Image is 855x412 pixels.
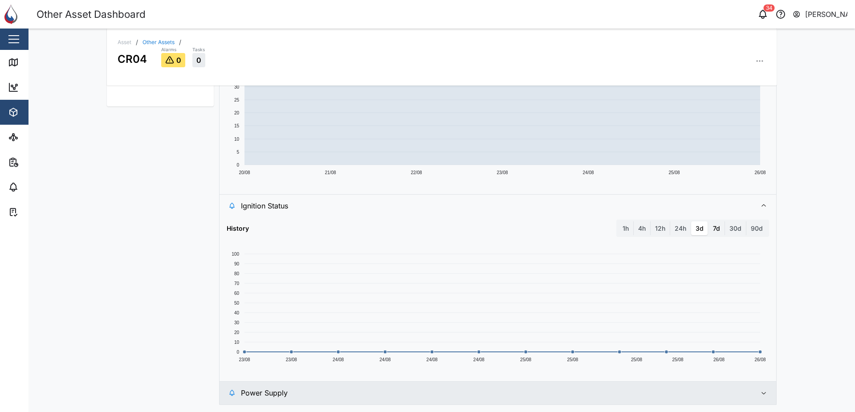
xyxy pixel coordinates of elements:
label: 30d [725,221,746,236]
text: 60 [234,291,240,296]
button: [PERSON_NAME] [792,8,848,20]
text: 26/08 [713,357,725,362]
label: 4h [634,221,650,236]
text: 80 [234,271,240,276]
div: Sites [23,132,45,142]
text: 22/08 [411,170,422,175]
div: Alarms [161,46,185,53]
div: Tasks [192,46,205,53]
label: 12h [651,221,670,236]
text: 20/08 [239,170,250,175]
text: 23/08 [286,357,297,362]
text: 30 [234,320,240,325]
text: 30 [234,85,240,90]
text: 20 [234,330,240,335]
a: Tasks0 [192,46,205,68]
text: 24/08 [333,357,344,362]
text: 10 [234,340,240,345]
a: Other Assets [142,40,175,45]
text: 40 [234,310,240,315]
text: 24/08 [473,357,484,362]
text: 26/08 [754,357,765,362]
span: 0 [196,56,201,64]
div: Tasks [23,207,48,217]
div: Alarms [23,182,51,192]
text: 15 [234,123,240,128]
div: Reports [23,157,53,167]
text: 70 [234,281,240,286]
button: Power Supply [220,382,776,404]
label: 1h [618,221,633,236]
div: Fuel Temperature [220,30,776,194]
text: 21/08 [325,170,336,175]
text: 23/08 [497,170,508,175]
text: 24/08 [582,170,594,175]
div: [PERSON_NAME] [805,9,848,20]
text: 20 [234,110,240,115]
text: 0 [236,163,239,167]
label: 7d [708,221,725,236]
button: Ignition Status [220,195,776,217]
div: History [227,224,249,233]
label: 24h [670,221,691,236]
img: Main Logo [4,4,24,24]
text: 25/08 [668,170,680,175]
text: 10 [234,137,240,142]
div: / [136,39,138,45]
label: 90d [746,221,767,236]
text: 25 [234,98,240,102]
div: CR04 [118,45,147,67]
label: 3d [691,221,708,236]
span: Ignition Status [241,195,749,217]
a: Alarms0 [161,46,185,68]
text: 5 [236,150,239,155]
text: 26/08 [754,170,765,175]
div: Asset [118,40,131,45]
text: 25/08 [672,357,683,362]
div: Assets [23,107,51,117]
text: 100 [232,252,239,257]
div: Other Asset Dashboard [37,7,146,22]
div: 34 [764,4,775,12]
span: 0 [176,56,181,64]
div: Dashboard [23,82,63,92]
div: / [179,39,181,45]
text: 90 [234,261,240,266]
text: 50 [234,301,240,306]
text: 23/08 [239,357,250,362]
text: 0 [236,350,239,355]
div: Map [23,57,43,67]
text: 25/08 [631,357,642,362]
span: Power Supply [241,382,749,404]
div: Ignition Status [220,217,776,382]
